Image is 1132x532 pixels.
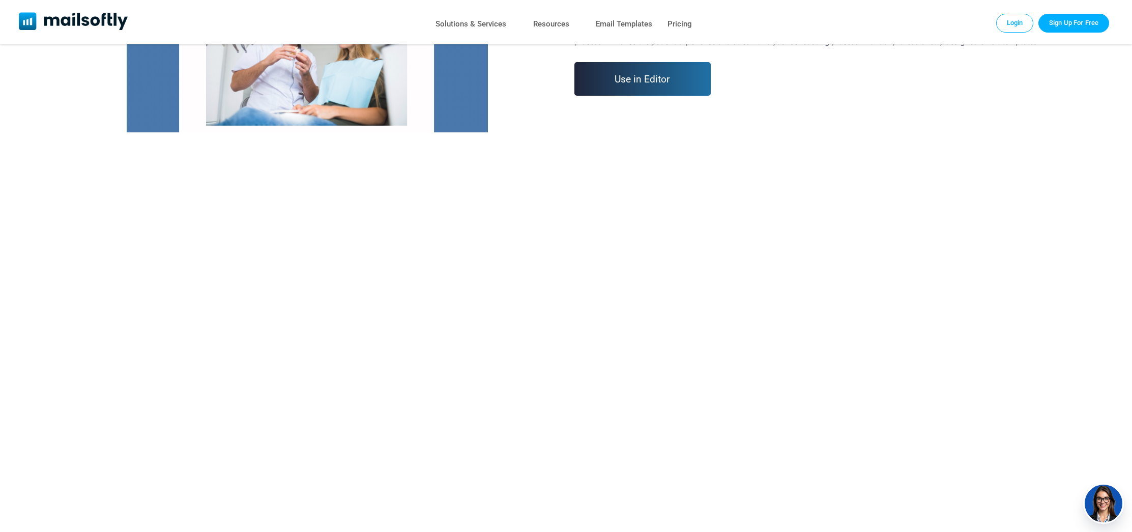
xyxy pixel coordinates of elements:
[436,17,506,32] a: Solutions & Services
[1038,14,1109,32] a: Trial
[667,17,692,32] a: Pricing
[574,62,711,96] a: Use in Editor
[996,14,1034,32] a: Login
[533,17,569,32] a: Resources
[596,17,652,32] a: Email Templates
[19,12,128,32] a: Mailsoftly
